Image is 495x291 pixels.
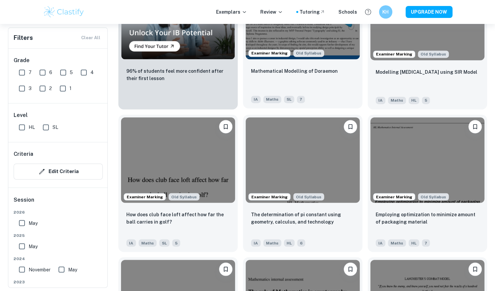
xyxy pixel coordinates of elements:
span: 7 [297,96,305,103]
img: Maths IA example thumbnail: How does club face loft affect how far t [121,117,235,203]
span: Old Syllabus [418,50,449,58]
span: IA [251,96,261,103]
a: Examiner MarkingAlthough this IA is written for the old math syllabus (last exam in November 2020... [243,115,362,252]
span: November [29,266,51,273]
span: 2023 [14,279,103,285]
p: The determination of pi constant using geometry, calculus, and technology [251,211,354,225]
span: Maths [263,96,281,103]
span: Old Syllabus [418,193,449,200]
button: KH [379,5,392,19]
span: SL [284,96,294,103]
span: 2025 [14,232,103,238]
p: Modelling COVID 19 using SIR Model [376,68,477,76]
img: Clastify logo [43,5,85,19]
button: Help and Feedback [362,6,374,18]
span: Examiner Marking [249,50,290,56]
span: IA [126,239,136,246]
p: Review [260,8,283,16]
h6: Grade [14,56,103,64]
span: Examiner Marking [124,194,166,200]
span: Examiner Marking [373,194,415,200]
span: HL [409,97,419,104]
img: Maths IA example thumbnail: Employing optimization to minimize amoun [370,117,484,203]
span: Old Syllabus [293,49,324,57]
span: 7 [29,69,32,76]
div: Although this IA is written for the old math syllabus (last exam in November 2020), the current I... [169,193,199,200]
span: HL [284,239,295,246]
h6: Level [14,111,103,119]
span: May [68,266,77,273]
span: 2 [49,85,52,92]
span: 2024 [14,255,103,261]
span: IA [376,97,385,104]
a: Schools [338,8,357,16]
span: SL [159,239,170,246]
span: May [29,219,38,227]
span: 4 [90,69,94,76]
span: Maths [388,97,406,104]
span: IA [376,239,385,246]
div: Although this IA is written for the old math syllabus (last exam in November 2020), the current I... [418,50,449,58]
p: 96% of students feel more confident after their first lesson [126,67,230,82]
p: Employing optimization to minimize amount of packaging material [376,211,479,225]
span: 2026 [14,209,103,215]
span: 6 [297,239,305,246]
span: 6 [49,69,52,76]
p: Exemplars [216,8,247,16]
span: Old Syllabus [169,193,199,200]
h6: Session [14,196,103,209]
button: Bookmark [344,120,357,133]
div: Although this IA is written for the old math syllabus (last exam in November 2020), the current I... [418,193,449,200]
p: Mathematical Modelling of Doraemon [251,67,338,75]
button: UPGRADE NOW [406,6,452,18]
span: 7 [422,239,430,246]
h6: Criteria [14,150,33,158]
span: 1 [69,85,71,92]
div: Although this IA is written for the old math syllabus (last exam in November 2020), the current I... [293,49,324,57]
span: Examiner Marking [373,51,415,57]
span: SL [53,124,58,131]
button: Bookmark [468,262,482,276]
button: Bookmark [344,262,357,276]
span: HL [29,124,35,131]
span: 5 [172,239,180,246]
span: May [29,242,38,250]
a: Examiner MarkingAlthough this IA is written for the old math syllabus (last exam in November 2020... [118,115,238,252]
button: Bookmark [468,120,482,133]
div: Although this IA is written for the old math syllabus (last exam in November 2020), the current I... [293,193,324,200]
span: Old Syllabus [293,193,324,200]
span: HL [409,239,419,246]
span: Examiner Marking [249,194,290,200]
span: 3 [29,85,32,92]
button: Bookmark [219,262,232,276]
h6: KH [382,8,389,16]
img: Maths IA example thumbnail: The determination of pi constant using g [246,117,360,203]
button: Bookmark [219,120,232,133]
span: 5 [70,69,73,76]
a: Tutoring [300,8,325,16]
button: Edit Criteria [14,163,103,179]
a: Examiner MarkingAlthough this IA is written for the old math syllabus (last exam in November 2020... [368,115,487,252]
p: How does club face loft affect how far the ball carries in golf? [126,211,230,225]
span: Maths [263,239,281,246]
h6: Filters [14,33,33,43]
span: Maths [388,239,406,246]
span: Maths [139,239,157,246]
span: 5 [422,97,430,104]
span: IA [251,239,261,246]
